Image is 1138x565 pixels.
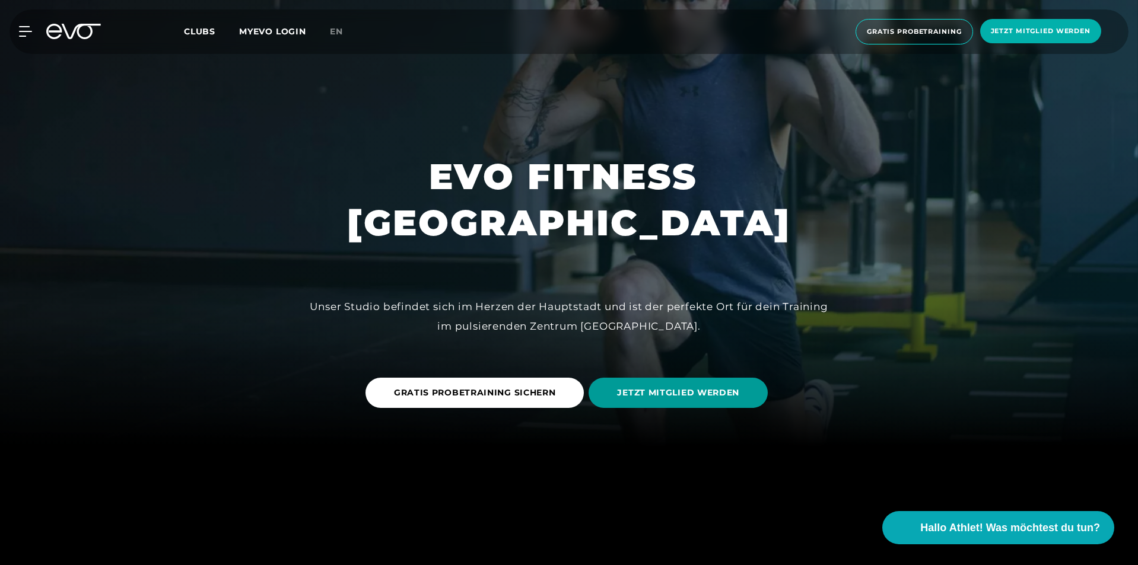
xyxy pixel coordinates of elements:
div: Unser Studio befindet sich im Herzen der Hauptstadt und ist der perfekte Ort für dein Training im... [302,297,836,336]
a: GRATIS PROBETRAINING SICHERN [365,369,589,417]
span: Hallo Athlet! Was möchtest du tun? [920,520,1100,536]
span: Jetzt Mitglied werden [991,26,1091,36]
span: Clubs [184,26,215,37]
a: en [330,25,357,39]
a: Clubs [184,25,239,37]
span: JETZT MITGLIED WERDEN [617,387,739,399]
a: MYEVO LOGIN [239,26,306,37]
a: Gratis Probetraining [852,19,977,44]
h1: EVO FITNESS [GEOGRAPHIC_DATA] [347,154,791,246]
span: Gratis Probetraining [867,27,962,37]
span: en [330,26,343,37]
button: Hallo Athlet! Was möchtest du tun? [882,511,1114,544]
a: JETZT MITGLIED WERDEN [589,369,773,417]
a: Jetzt Mitglied werden [977,19,1105,44]
span: GRATIS PROBETRAINING SICHERN [394,387,556,399]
